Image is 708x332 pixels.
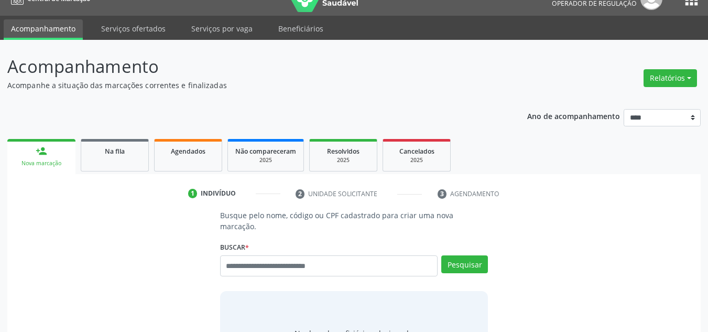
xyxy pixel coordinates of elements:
p: Acompanhamento [7,53,493,80]
p: Ano de acompanhamento [527,109,620,122]
a: Acompanhamento [4,19,83,40]
span: Resolvidos [327,147,360,156]
span: Não compareceram [235,147,296,156]
div: Indivíduo [201,189,236,198]
div: Nova marcação [15,159,68,167]
a: Serviços ofertados [94,19,173,38]
button: Pesquisar [441,255,488,273]
a: Serviços por vaga [184,19,260,38]
div: 2025 [390,156,443,164]
p: Busque pelo nome, código ou CPF cadastrado para criar uma nova marcação. [220,210,488,232]
span: Na fila [105,147,125,156]
div: 1 [188,189,198,198]
label: Buscar [220,239,249,255]
p: Acompanhe a situação das marcações correntes e finalizadas [7,80,493,91]
span: Cancelados [399,147,434,156]
div: person_add [36,145,47,157]
span: Agendados [171,147,205,156]
button: Relatórios [644,69,697,87]
div: 2025 [235,156,296,164]
div: 2025 [317,156,369,164]
a: Beneficiários [271,19,331,38]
